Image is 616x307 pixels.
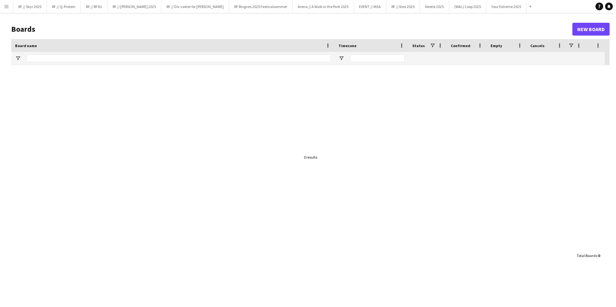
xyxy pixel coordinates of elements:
button: Nestle 2025 [420,0,449,13]
span: Status [412,43,425,48]
span: Board name [15,43,37,48]
button: RF // Skyr 2025 [13,0,47,13]
span: Confirmed [451,43,470,48]
div: : [577,249,600,262]
a: New Board [572,23,610,36]
button: RF // Ikea 2025 [386,0,420,13]
span: Timezone [338,43,356,48]
span: Empty [491,43,502,48]
button: RF Ringnes 2025 Festivalsommer [229,0,293,13]
button: Arena // A Walk in the Park 2025 [293,0,354,13]
button: RF // RFSU [81,0,107,13]
span: Total Boards [577,253,597,258]
button: Open Filter Menu [15,55,21,61]
button: RF // Q-Protein [47,0,81,13]
button: (WAL) Coop 2025 [449,0,486,13]
button: Your Extreme 2025 [486,0,526,13]
button: RF // Div vakter for [PERSON_NAME] [161,0,229,13]
input: Board name Filter Input [27,54,331,62]
h1: Boards [11,24,572,34]
span: 0 [598,253,600,258]
div: 0 results [304,155,317,160]
button: RF // [PERSON_NAME] 2025 [107,0,161,13]
button: EVENT // IKEA [354,0,386,13]
span: Cancels [530,43,544,48]
button: Open Filter Menu [338,55,344,61]
input: Timezone Filter Input [350,54,405,62]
